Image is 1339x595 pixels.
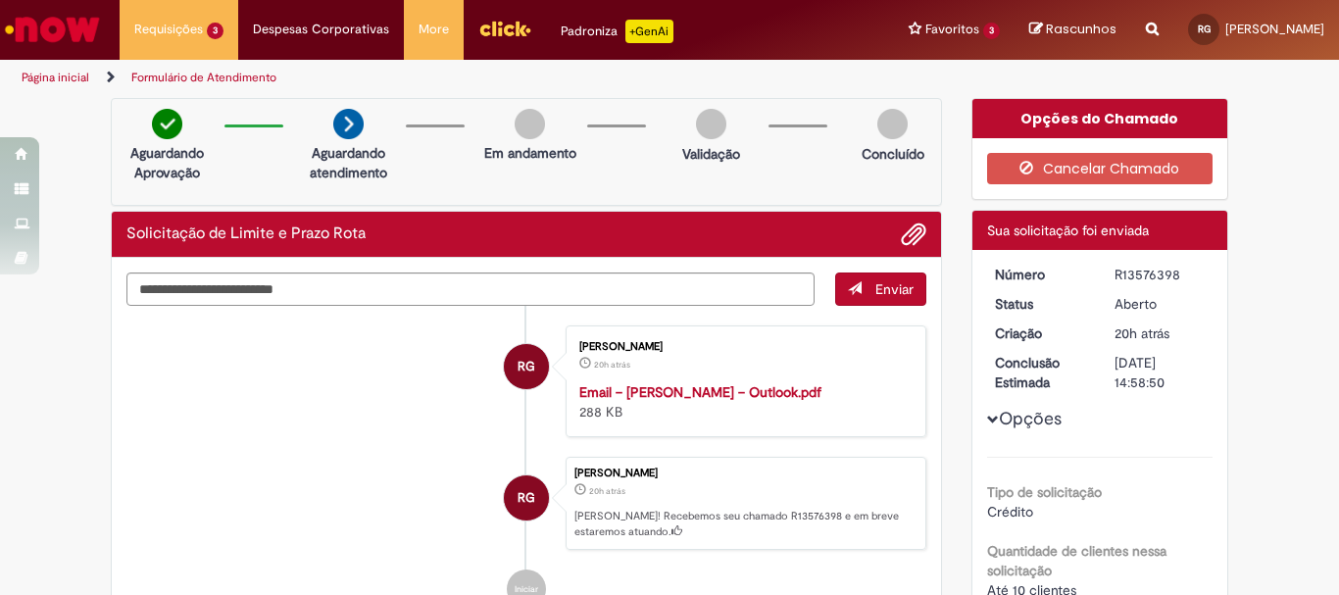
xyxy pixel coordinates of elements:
span: RG [518,474,535,521]
h2: Solicitação de Limite e Prazo Rota Histórico de tíquete [126,225,366,243]
div: Aberto [1115,294,1206,314]
dt: Número [980,265,1101,284]
div: [DATE] 14:58:50 [1115,353,1206,392]
time: 29/09/2025 11:58:46 [589,485,625,497]
span: Despesas Corporativas [253,20,389,39]
div: 29/09/2025 11:58:46 [1115,323,1206,343]
b: Quantidade de clientes nessa solicitação [987,542,1166,579]
p: Aguardando atendimento [301,143,396,182]
button: Enviar [835,273,926,306]
time: 29/09/2025 11:58:46 [1115,324,1169,342]
div: Opções do Chamado [972,99,1228,138]
span: Sua solicitação foi enviada [987,222,1149,239]
span: 20h atrás [589,485,625,497]
span: Favoritos [925,20,979,39]
span: Requisições [134,20,203,39]
p: Em andamento [484,143,576,163]
dt: Conclusão Estimada [980,353,1101,392]
button: Cancelar Chamado [987,153,1214,184]
span: Enviar [875,280,914,298]
p: +GenAi [625,20,673,43]
span: RG [518,343,535,390]
div: [PERSON_NAME] [574,468,916,479]
img: img-circle-grey.png [877,109,908,139]
span: Rascunhos [1046,20,1116,38]
span: More [419,20,449,39]
span: Crédito [987,503,1033,521]
a: Página inicial [22,70,89,85]
time: 29/09/2025 11:57:55 [594,359,630,371]
ul: Trilhas de página [15,60,878,96]
div: Roberth Danilo Barbosa Goncalves [504,344,549,389]
div: Roberth Danilo Barbosa Goncalves [504,475,549,521]
span: RG [1198,23,1211,35]
span: 3 [983,23,1000,39]
p: Validação [682,144,740,164]
a: Formulário de Atendimento [131,70,276,85]
div: [PERSON_NAME] [579,341,906,353]
p: [PERSON_NAME]! Recebemos seu chamado R13576398 e em breve estaremos atuando. [574,509,916,539]
img: img-circle-grey.png [696,109,726,139]
dt: Criação [980,323,1101,343]
span: 20h atrás [1115,324,1169,342]
img: arrow-next.png [333,109,364,139]
div: 288 KB [579,382,906,421]
dt: Status [980,294,1101,314]
img: check-circle-green.png [152,109,182,139]
a: Rascunhos [1029,21,1116,39]
img: img-circle-grey.png [515,109,545,139]
p: Aguardando Aprovação [120,143,215,182]
div: R13576398 [1115,265,1206,284]
span: 3 [207,23,223,39]
a: Email – [PERSON_NAME] – Outlook.pdf [579,383,821,401]
li: Roberth Danilo Barbosa Goncalves [126,457,926,551]
textarea: Digite sua mensagem aqui... [126,273,815,306]
div: Padroniza [561,20,673,43]
img: click_logo_yellow_360x200.png [478,14,531,43]
span: 20h atrás [594,359,630,371]
button: Adicionar anexos [901,222,926,247]
img: ServiceNow [2,10,103,49]
span: [PERSON_NAME] [1225,21,1324,37]
p: Concluído [862,144,924,164]
b: Tipo de solicitação [987,483,1102,501]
